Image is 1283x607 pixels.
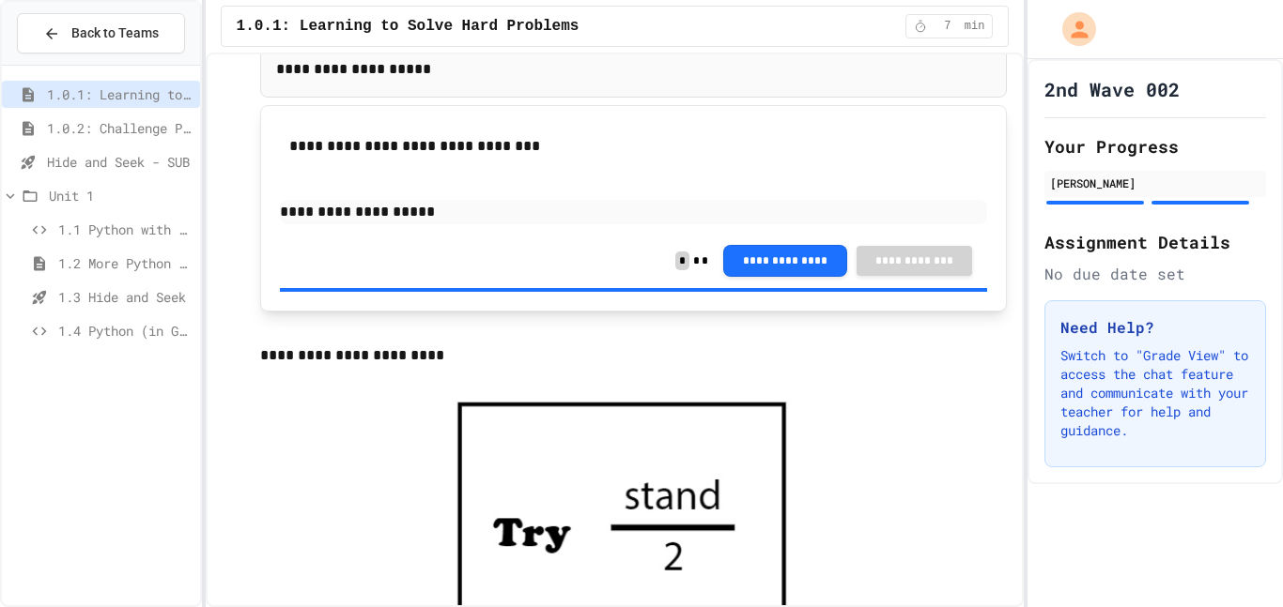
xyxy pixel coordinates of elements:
[49,186,193,205] span: Unit 1
[933,19,963,34] span: 7
[17,13,185,53] button: Back to Teams
[1050,175,1260,191] div: [PERSON_NAME]
[965,19,985,34] span: min
[1044,76,1180,102] h1: 2nd Wave 002
[1044,133,1266,159] h2: Your Progress
[58,321,193,341] span: 1.4 Python (in Groups)
[58,253,193,273] span: 1.2 More Python (using Turtle)
[71,23,159,43] span: Back to Teams
[47,152,193,172] span: Hide and Seek - SUB
[1044,229,1266,255] h2: Assignment Details
[1060,346,1250,440] p: Switch to "Grade View" to access the chat feature and communicate with your teacher for help and ...
[1044,263,1266,285] div: No due date set
[1060,316,1250,339] h3: Need Help?
[237,15,580,38] span: 1.0.1: Learning to Solve Hard Problems
[47,84,193,104] span: 1.0.1: Learning to Solve Hard Problems
[58,220,193,239] span: 1.1 Python with Turtle
[47,118,193,138] span: 1.0.2: Challenge Problem - The Bridge
[58,287,193,307] span: 1.3 Hide and Seek
[1043,8,1101,51] div: My Account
